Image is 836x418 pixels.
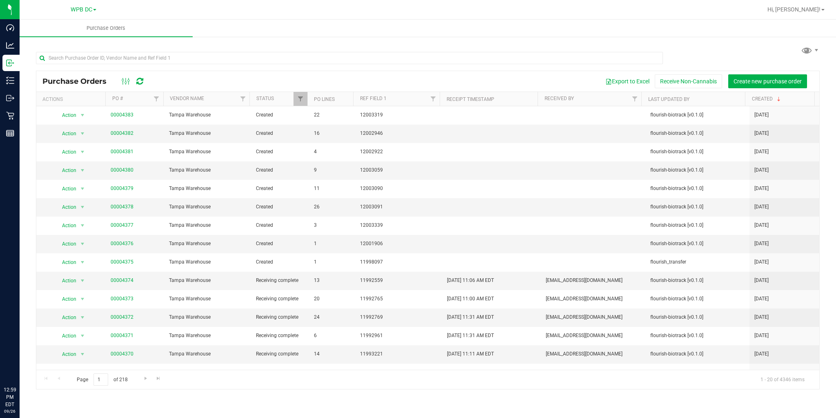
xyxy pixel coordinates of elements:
a: Filter [628,92,641,106]
span: 11 [314,185,351,192]
span: flourish-biotrack [v0.1.0] [650,185,745,192]
span: Action [55,312,77,323]
a: 00004371 [111,333,133,338]
span: 16 [314,130,351,137]
span: Receiving complete [256,369,304,376]
a: Last Updated By [648,96,689,102]
span: flourish-biotrack [v0.1.0] [650,130,745,137]
span: [DATE] 11:06 AM EDT [447,277,494,284]
inline-svg: Analytics [6,41,14,49]
span: select [77,110,87,121]
span: select [77,238,87,250]
span: Created [256,166,304,174]
span: Receiving complete [256,295,304,303]
a: Ref Field 1 [360,96,387,101]
inline-svg: Reports [6,129,14,137]
span: [DATE] [754,221,769,229]
span: 11998097 [360,258,437,266]
a: 00004378 [111,204,133,210]
span: Created [256,221,304,229]
span: 20 [314,295,351,303]
span: select [77,220,87,231]
span: 6 [314,332,351,340]
span: flourish-biotrack [v0.1.0] [650,295,745,303]
button: Create new purchase order [728,74,807,88]
span: [DATE] 11:11 AM EDT [447,350,494,358]
span: Purchase Orders [42,77,115,86]
a: 00004375 [111,259,133,265]
span: 24 [314,369,351,376]
span: Action [55,349,77,360]
a: PO # [112,96,123,101]
span: select [77,165,87,176]
span: Tampa Warehouse [169,221,246,229]
a: 00004381 [111,149,133,154]
iframe: Resource center unread badge [24,351,34,361]
a: Filter [236,92,249,106]
span: Created [256,240,304,248]
a: Created [752,96,782,102]
span: Action [55,257,77,268]
a: 00004380 [111,167,133,173]
input: 1 [93,373,108,386]
a: Received By [545,96,574,101]
span: 12003059 [360,166,437,174]
span: select [77,275,87,286]
span: 11993221 [360,350,437,358]
span: flourish-biotrack [v0.1.0] [650,313,745,321]
span: [EMAIL_ADDRESS][DOMAIN_NAME] [546,277,640,284]
span: flourish-biotrack [v0.1.0] [650,111,745,119]
span: Created [256,185,304,192]
span: Action [55,128,77,139]
span: 26 [314,203,351,211]
span: Action [55,330,77,342]
span: Page of 218 [70,373,134,386]
span: [DATE] [754,111,769,119]
iframe: Resource center [8,353,33,377]
span: select [77,367,87,378]
span: select [77,183,87,194]
span: 12002922 [360,148,437,156]
span: [EMAIL_ADDRESS][DOMAIN_NAME] [546,369,640,376]
a: 00004372 [111,314,133,320]
span: Tampa Warehouse [169,332,246,340]
span: flourish-biotrack [v0.1.0] [650,166,745,174]
span: [DATE] [754,277,769,284]
span: select [77,128,87,139]
span: Tampa Warehouse [169,369,246,376]
span: Tampa Warehouse [169,258,246,266]
span: [DATE] 11:31 AM EDT [447,332,494,340]
div: Actions [42,96,102,102]
span: 12003319 [360,111,437,119]
span: [DATE] [754,313,769,321]
span: 12001906 [360,240,437,248]
span: Tampa Warehouse [169,148,246,156]
span: Created [256,203,304,211]
a: Status [256,96,274,101]
span: 14 [314,350,351,358]
span: flourish-biotrack [v0.1.0] [650,277,745,284]
a: 00004374 [111,277,133,283]
span: flourish-biotrack [v0.1.0] [650,350,745,358]
span: Action [55,238,77,250]
span: Receiving complete [256,277,304,284]
a: Vendor Name [170,96,204,101]
span: flourish-biotrack [v0.1.0] [650,369,745,376]
span: [EMAIL_ADDRESS][DOMAIN_NAME] [546,295,640,303]
span: flourish-biotrack [v0.1.0] [650,332,745,340]
a: Go to the last page [153,373,165,384]
span: Action [55,275,77,286]
span: 12003339 [360,221,437,229]
span: WPB DC [71,6,92,13]
span: Created [256,111,304,119]
a: Go to the next page [140,373,151,384]
span: Purchase Orders [76,25,136,32]
span: [DATE] [754,240,769,248]
span: 12003090 [360,185,437,192]
span: Tampa Warehouse [169,277,246,284]
span: Action [55,183,77,194]
span: 3 [314,221,351,229]
span: Create new purchase order [734,78,802,85]
a: Filter [149,92,163,106]
span: 1 [314,240,351,248]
